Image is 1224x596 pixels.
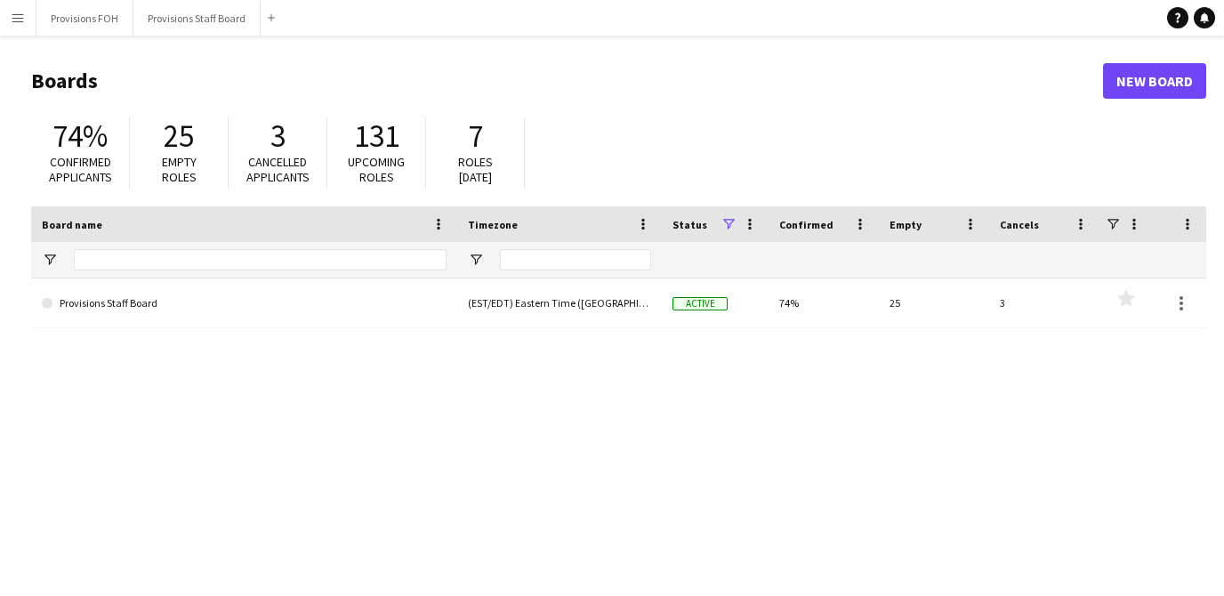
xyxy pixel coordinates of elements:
span: Confirmed [779,218,833,231]
span: Active [672,297,728,310]
span: 3 [270,117,286,156]
div: 3 [989,278,1099,327]
span: Confirmed applicants [49,154,112,185]
span: Upcoming roles [348,154,405,185]
span: Empty [890,218,922,231]
span: Cancels [1000,218,1039,231]
span: Timezone [468,218,518,231]
span: 25 [164,117,194,156]
span: Board name [42,218,102,231]
div: 74% [769,278,879,327]
button: Provisions FOH [36,1,133,36]
span: 7 [468,117,483,156]
div: 25 [879,278,989,327]
button: Open Filter Menu [468,252,484,268]
div: (EST/EDT) Eastern Time ([GEOGRAPHIC_DATA] & [GEOGRAPHIC_DATA]) [457,278,662,327]
a: New Board [1103,63,1206,99]
span: Empty roles [162,154,197,185]
input: Board name Filter Input [74,249,447,270]
span: 131 [354,117,399,156]
span: Status [672,218,707,231]
button: Open Filter Menu [42,252,58,268]
span: 74% [52,117,108,156]
span: Cancelled applicants [246,154,310,185]
button: Provisions Staff Board [133,1,261,36]
h1: Boards [31,68,1103,94]
a: Provisions Staff Board [42,278,447,328]
span: Roles [DATE] [458,154,493,185]
input: Timezone Filter Input [500,249,651,270]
